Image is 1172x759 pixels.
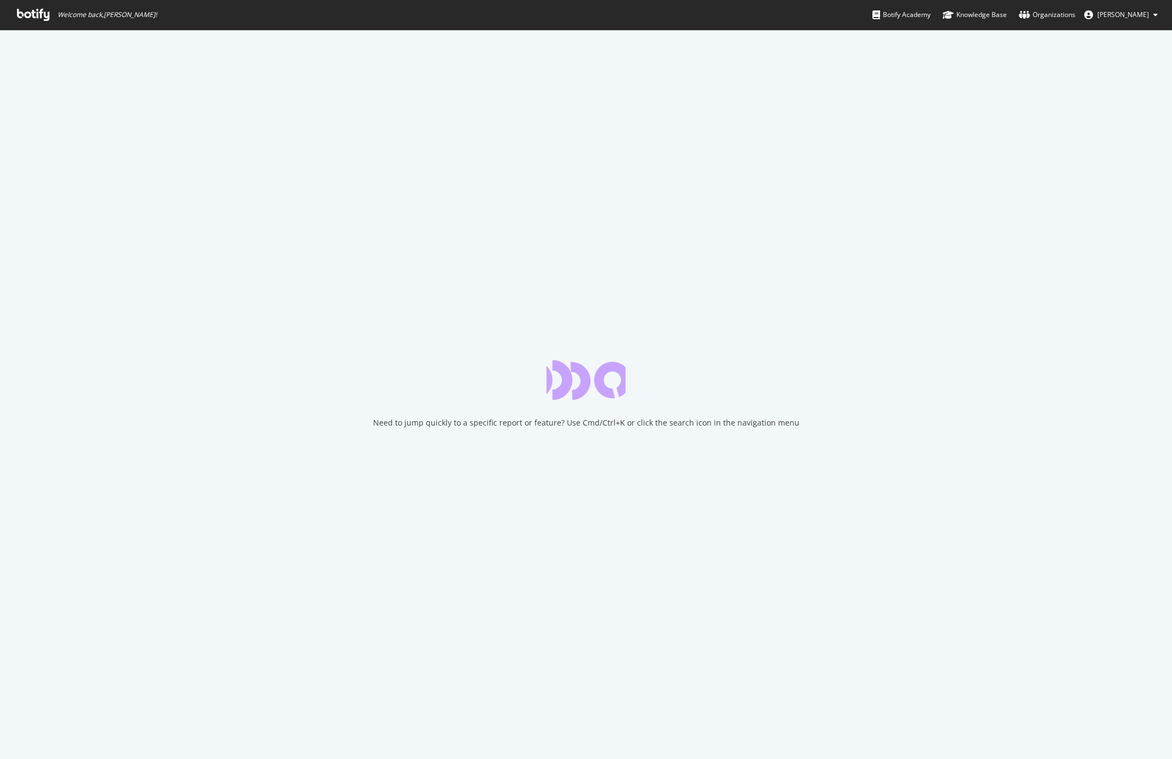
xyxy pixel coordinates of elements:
div: animation [546,360,626,400]
div: Botify Academy [872,9,931,20]
div: Knowledge Base [943,9,1007,20]
button: [PERSON_NAME] [1075,6,1167,24]
div: Need to jump quickly to a specific report or feature? Use Cmd/Ctrl+K or click the search icon in ... [373,417,799,428]
span: Welcome back, [PERSON_NAME] ! [58,10,157,19]
span: Ken Choi [1097,10,1149,19]
div: Organizations [1019,9,1075,20]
